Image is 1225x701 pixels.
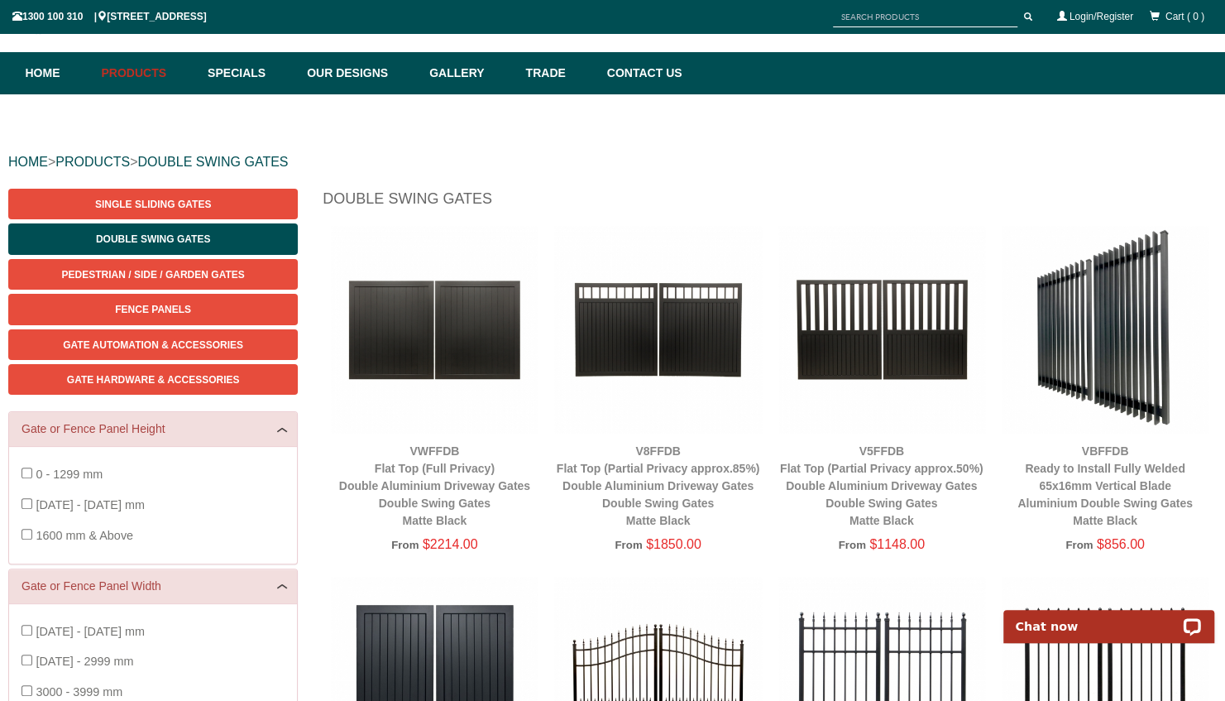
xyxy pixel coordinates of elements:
[26,52,93,94] a: Home
[323,189,1217,218] h1: Double Swing Gates
[599,52,682,94] a: Contact Us
[8,223,298,254] a: Double Swing Gates
[8,155,48,169] a: HOME
[299,52,421,94] a: Our Designs
[993,591,1225,643] iframe: LiveChat chat widget
[22,578,285,595] a: Gate or Fence Panel Width
[517,52,598,94] a: Trade
[62,269,245,281] span: Pedestrian / Side / Garden Gates
[36,498,144,511] span: [DATE] - [DATE] mm
[8,136,1217,189] div: > >
[646,537,701,551] span: $1850.00
[8,259,298,290] a: Pedestrian / Side / Garden Gates
[137,155,288,169] a: DOUBLE SWING GATES
[780,444,983,527] a: V5FFDBFlat Top (Partial Privacy approx.50%)Double Aluminium Driveway GatesDouble Swing GatesMatte...
[423,537,478,551] span: $2214.00
[839,539,866,551] span: From
[8,364,298,395] a: Gate Hardware & Accessories
[391,539,419,551] span: From
[22,420,285,438] a: Gate or Fence Panel Height
[554,226,761,433] img: V8FFDB - Flat Top (Partial Privacy approx.85%) - Double Aluminium Driveway Gates - Double Swing G...
[833,7,1017,27] input: SEARCH PRODUCTS
[869,537,925,551] span: $1148.00
[339,444,530,527] a: VWFFDBFlat Top (Full Privacy)Double Aluminium Driveway GatesDouble Swing GatesMatte Black
[36,685,122,699] span: 3000 - 3999 mm
[1097,537,1145,551] span: $856.00
[778,226,985,433] img: V5FFDB - Flat Top (Partial Privacy approx.50%) - Double Aluminium Driveway Gates - Double Swing G...
[557,444,760,527] a: V8FFDBFlat Top (Partial Privacy approx.85%)Double Aluminium Driveway GatesDouble Swing GatesMatte...
[93,52,200,94] a: Products
[115,304,191,315] span: Fence Panels
[96,233,210,245] span: Double Swing Gates
[55,155,130,169] a: PRODUCTS
[8,294,298,324] a: Fence Panels
[1002,226,1208,433] img: VBFFDB - Ready to Install Fully Welded 65x16mm Vertical Blade - Aluminium Double Swing Gates - Ma...
[67,374,240,386] span: Gate Hardware & Accessories
[8,329,298,360] a: Gate Automation & Accessories
[1065,539,1093,551] span: From
[36,468,103,481] span: 0 - 1299 mm
[1165,11,1204,22] span: Cart ( 0 )
[63,339,243,351] span: Gate Automation & Accessories
[95,199,211,210] span: Single Sliding Gates
[199,52,299,94] a: Specials
[8,189,298,219] a: Single Sliding Gates
[36,655,133,668] span: [DATE] - 2999 mm
[1017,444,1193,527] a: VBFFDBReady to Install Fully Welded 65x16mm Vertical BladeAluminium Double Swing GatesMatte Black
[36,625,144,638] span: [DATE] - [DATE] mm
[12,11,207,22] span: 1300 100 310 | [STREET_ADDRESS]
[331,226,538,433] img: VWFFDB - Flat Top (Full Privacy) - Double Aluminium Driveway Gates - Double Swing Gates - Matte B...
[615,539,642,551] span: From
[36,529,133,542] span: 1600 mm & Above
[421,52,517,94] a: Gallery
[1069,11,1133,22] a: Login/Register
